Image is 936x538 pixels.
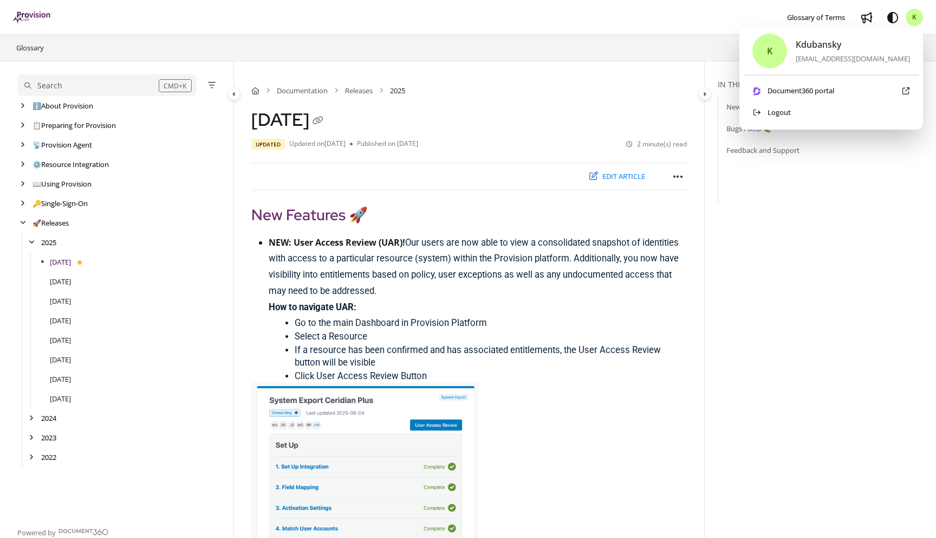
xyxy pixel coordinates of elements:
[884,9,901,26] button: Theme options
[32,198,41,208] span: 🔑
[767,44,773,58] span: K
[37,80,62,92] div: Search
[32,218,41,228] span: 🚀
[50,354,71,365] a: March 2025
[32,159,41,169] span: ⚙️
[277,85,328,96] a: Documentation
[251,139,285,150] span: Updated
[17,525,109,538] a: Powered by Document360 - opens in a new tab
[726,145,799,156] a: Feedback and Support
[251,203,687,226] h2: New Features 🚀
[41,413,56,424] a: 2024
[269,302,356,312] strong: How to navigate UAR:
[345,85,373,96] a: Releases
[50,315,71,326] a: May 2025
[726,101,781,112] a: New Features 🚀
[32,101,41,111] span: ℹ️
[858,9,875,26] a: Whats new
[50,296,71,306] a: June 2025
[295,371,427,381] span: Click User Access Review Button
[744,80,919,101] a: Document360 portal
[294,236,405,248] strong: User Access Review (UAR)!
[744,101,919,123] button: Logout
[17,527,56,538] span: Powered by
[41,452,56,463] a: 2022
[32,217,69,228] a: Releases
[626,139,687,150] li: 2 minute(s) read
[50,257,71,267] a: August 2025
[269,236,291,248] strong: NEW:
[390,85,405,96] span: 2025
[669,168,687,185] button: Article more options
[32,120,116,131] a: Preparing for Provision
[251,85,259,96] a: Home
[32,159,109,170] a: Resource Integration
[26,433,37,443] div: arrow
[350,139,418,150] li: Published on [DATE]
[17,179,28,189] div: arrow
[50,335,71,345] a: April 2025
[32,139,92,150] a: Provision Agent
[17,101,28,111] div: arrow
[289,139,350,150] li: Updated on [DATE]
[295,331,367,342] span: Select a Resource
[26,413,37,424] div: arrow
[698,87,711,100] button: Category toggle
[50,276,71,287] a: July 2025
[17,74,197,96] button: Search
[752,85,834,96] span: Document360 portal
[41,237,56,248] a: 2025
[295,345,661,368] span: If a resource has been confirmed and has associated entitlements, the User Access Review button w...
[718,79,932,91] div: In this article
[227,87,240,100] button: Category toggle
[41,432,56,443] a: 2023
[32,140,41,150] span: 📡
[50,393,71,404] a: January 2025
[582,168,652,185] button: Edit article
[15,41,45,54] a: Glossary
[17,159,28,170] div: arrow
[26,452,37,463] div: arrow
[26,238,37,248] div: arrow
[796,38,910,52] div: Kdubansky
[159,79,192,92] div: CMD+K
[32,120,41,130] span: 📋
[32,198,88,209] a: Single-Sign-On
[32,100,93,111] a: About Provision
[295,318,487,328] span: Go to the main Dashboard in Provision Platform
[17,140,28,150] div: arrow
[309,113,327,130] button: Copy link of August 2025
[787,12,845,22] span: Glossary of Terms
[912,12,917,23] span: K
[17,218,28,228] div: arrow
[739,27,923,130] div: K
[17,198,28,209] div: arrow
[32,178,92,189] a: Using Provision
[13,11,51,24] a: Project logo
[17,120,28,131] div: arrow
[50,374,71,385] a: February 2025
[251,109,327,130] h1: [DATE]
[726,123,771,134] a: Bugs Fixed 🐛
[58,529,109,535] img: Document360
[205,79,218,92] button: Filter
[796,53,910,64] div: [EMAIL_ADDRESS][DOMAIN_NAME]
[32,179,41,189] span: 📖
[13,11,51,23] img: brand logo
[269,238,679,296] span: Our users are now able to view a consolidated snapshot of identities with access to a particular ...
[906,9,923,26] button: K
